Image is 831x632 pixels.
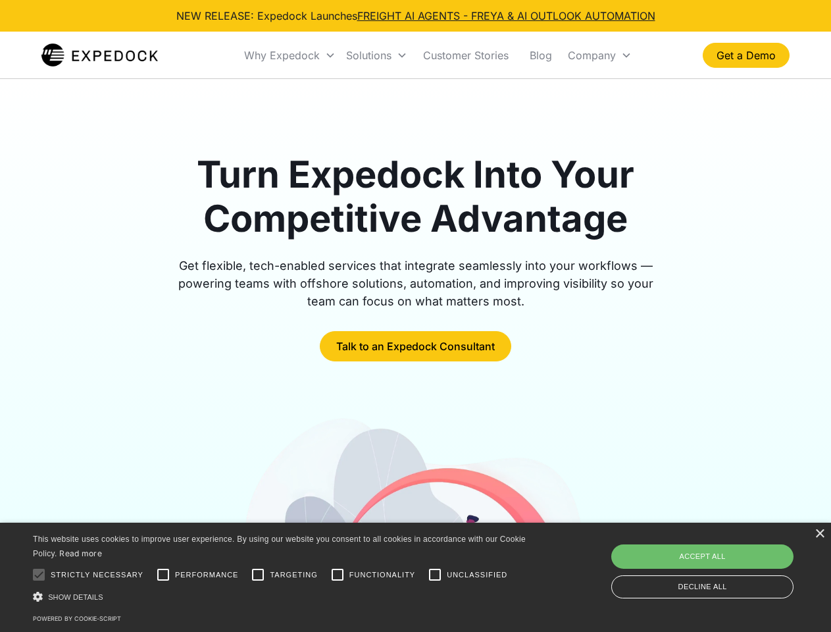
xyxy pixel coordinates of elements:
[568,49,616,62] div: Company
[563,33,637,78] div: Company
[51,569,143,581] span: Strictly necessary
[33,615,121,622] a: Powered by cookie-script
[244,49,320,62] div: Why Expedock
[33,590,530,604] div: Show details
[163,257,668,310] div: Get flexible, tech-enabled services that integrate seamlessly into your workflows — powering team...
[33,535,526,559] span: This website uses cookies to improve user experience. By using our website you consent to all coo...
[349,569,415,581] span: Functionality
[270,569,317,581] span: Targeting
[612,490,831,632] iframe: Chat Widget
[163,153,668,241] h1: Turn Expedock Into Your Competitive Advantage
[59,548,102,558] a: Read more
[175,569,239,581] span: Performance
[703,43,790,68] a: Get a Demo
[41,42,158,68] a: home
[447,569,507,581] span: Unclassified
[341,33,413,78] div: Solutions
[357,9,655,22] a: FREIGHT AI AGENTS - FREYA & AI OUTLOOK AUTOMATION
[519,33,563,78] a: Blog
[346,49,391,62] div: Solutions
[413,33,519,78] a: Customer Stories
[48,593,103,601] span: Show details
[239,33,341,78] div: Why Expedock
[320,331,511,361] a: Talk to an Expedock Consultant
[176,8,655,24] div: NEW RELEASE: Expedock Launches
[41,42,158,68] img: Expedock Logo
